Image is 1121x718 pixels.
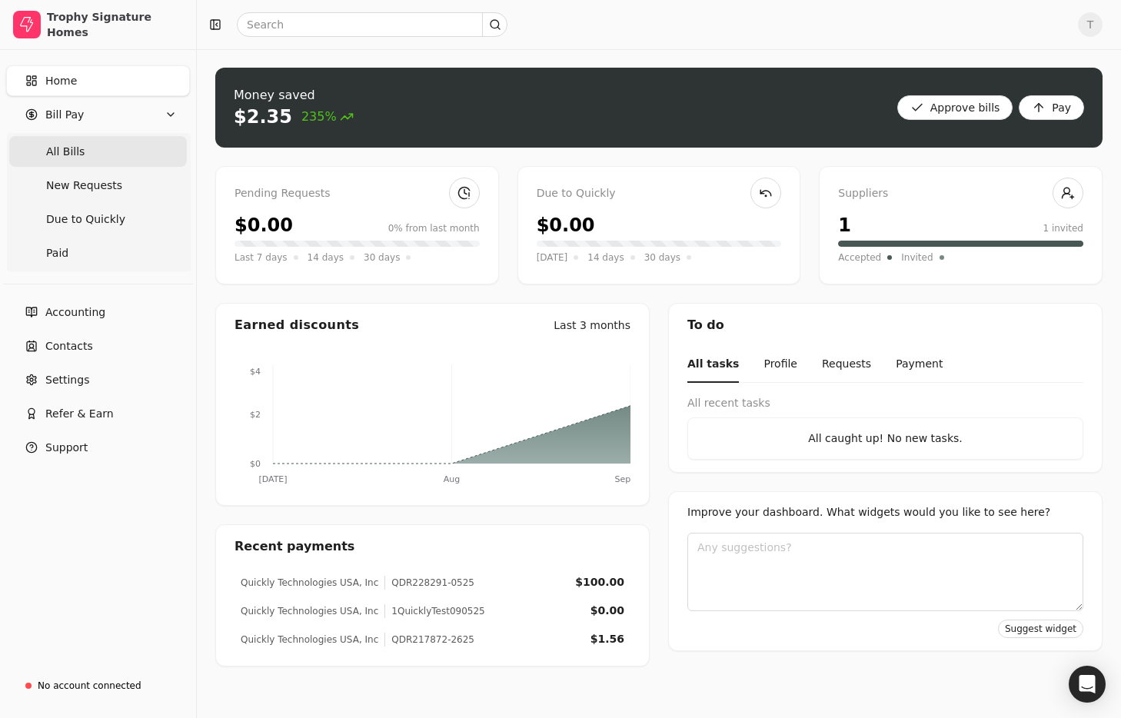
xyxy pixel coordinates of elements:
[590,603,624,619] div: $0.00
[45,73,77,89] span: Home
[669,304,1102,347] div: To do
[6,331,190,361] a: Contacts
[6,65,190,96] a: Home
[237,12,507,37] input: Search
[687,504,1083,520] div: Improve your dashboard. What widgets would you like to see here?
[46,245,68,261] span: Paid
[9,170,187,201] a: New Requests
[46,144,85,160] span: All Bills
[258,474,287,484] tspan: [DATE]
[6,672,190,700] a: No account connected
[1078,12,1103,37] button: T
[838,185,1083,202] div: Suppliers
[537,250,568,265] span: [DATE]
[301,108,354,126] span: 235%
[644,250,680,265] span: 30 days
[537,185,782,202] div: Due to Quickly
[46,178,122,194] span: New Requests
[235,316,359,334] div: Earned discounts
[47,9,183,40] div: Trophy Signature Homes
[9,136,187,167] a: All Bills
[235,185,480,202] div: Pending Requests
[384,576,474,590] div: QDR228291-0525
[838,211,851,239] div: 1
[45,372,89,388] span: Settings
[388,221,480,235] div: 0% from last month
[308,250,344,265] span: 14 days
[763,347,797,383] button: Profile
[241,576,378,590] div: Quickly Technologies USA, Inc
[897,95,1013,120] button: Approve bills
[554,317,630,334] div: Last 3 months
[234,105,292,129] div: $2.35
[6,297,190,327] a: Accounting
[234,86,354,105] div: Money saved
[45,338,93,354] span: Contacts
[235,211,293,239] div: $0.00
[9,204,187,234] a: Due to Quickly
[587,250,624,265] span: 14 days
[998,620,1083,638] button: Suggest widget
[250,367,261,377] tspan: $4
[700,430,1070,447] div: All caught up! No new tasks.
[45,107,84,123] span: Bill Pay
[896,347,943,383] button: Payment
[822,347,871,383] button: Requests
[9,238,187,268] a: Paid
[38,679,141,693] div: No account connected
[250,410,261,420] tspan: $2
[590,631,624,647] div: $1.56
[384,633,474,647] div: QDR217872-2625
[1043,221,1083,235] div: 1 invited
[6,99,190,130] button: Bill Pay
[384,604,484,618] div: 1QuicklyTest090525
[687,395,1083,411] div: All recent tasks
[444,474,460,484] tspan: Aug
[901,250,933,265] span: Invited
[838,250,881,265] span: Accepted
[6,398,190,429] button: Refer & Earn
[45,406,114,422] span: Refer & Earn
[241,633,378,647] div: Quickly Technologies USA, Inc
[1019,95,1084,120] button: Pay
[241,604,378,618] div: Quickly Technologies USA, Inc
[575,574,624,590] div: $100.00
[216,525,649,568] div: Recent payments
[537,211,595,239] div: $0.00
[6,432,190,463] button: Support
[1069,666,1106,703] div: Open Intercom Messenger
[250,459,261,469] tspan: $0
[45,304,105,321] span: Accounting
[235,250,288,265] span: Last 7 days
[615,474,631,484] tspan: Sep
[364,250,400,265] span: 30 days
[45,440,88,456] span: Support
[46,211,125,228] span: Due to Quickly
[6,364,190,395] a: Settings
[687,347,739,383] button: All tasks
